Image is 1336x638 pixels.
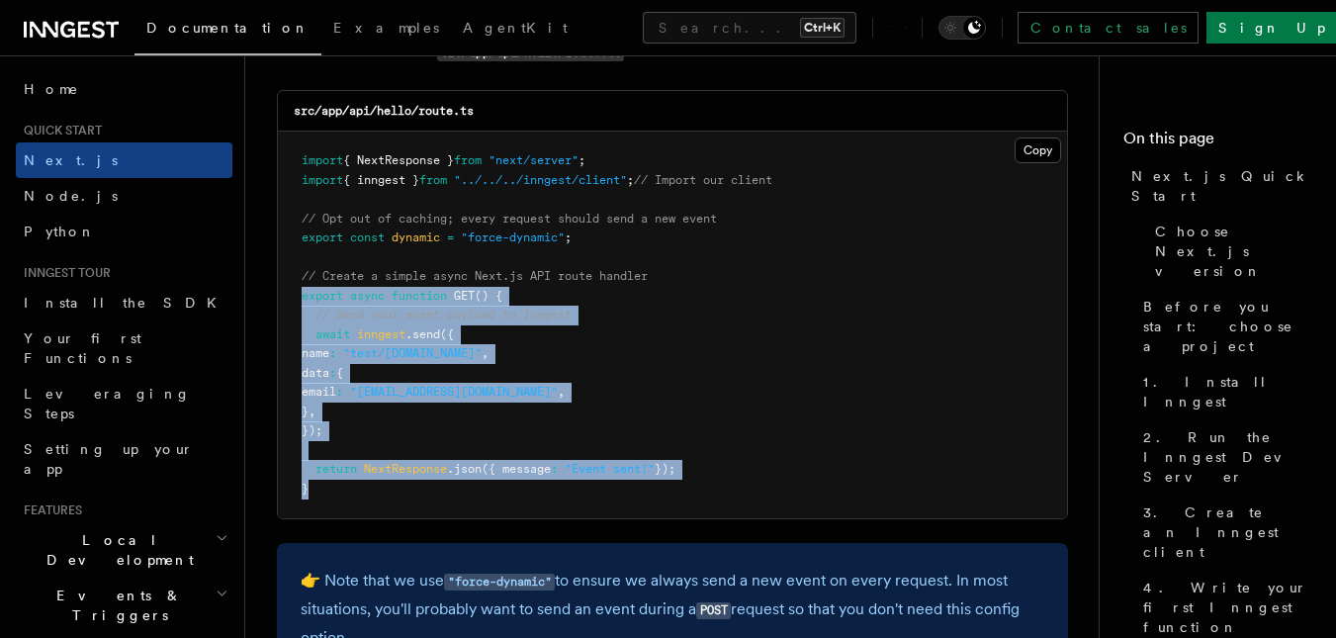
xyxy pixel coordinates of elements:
[1123,127,1312,158] h4: On this page
[1131,166,1312,206] span: Next.js Quick Start
[24,188,118,204] span: Node.js
[463,20,568,36] span: AgentKit
[392,230,440,244] span: dynamic
[315,327,350,341] span: await
[16,502,82,518] span: Features
[329,346,336,360] span: :
[461,230,565,244] span: "force-dynamic"
[565,230,572,244] span: ;
[315,462,357,476] span: return
[302,482,309,496] span: }
[643,12,856,44] button: Search...Ctrl+K
[302,289,343,303] span: export
[16,123,102,138] span: Quick start
[454,153,482,167] span: from
[800,18,845,38] kbd: Ctrl+K
[16,285,232,320] a: Install the SDK
[302,173,343,187] span: import
[16,178,232,214] a: Node.js
[1143,372,1312,411] span: 1. Install Inngest
[447,462,482,476] span: .json
[475,289,502,303] span: () {
[1143,297,1312,356] span: Before you start: choose a project
[302,230,343,244] span: export
[16,214,232,249] a: Python
[565,462,655,476] span: "Event sent!"
[579,153,585,167] span: ;
[16,376,232,431] a: Leveraging Steps
[350,385,558,399] span: "[EMAIL_ADDRESS][DOMAIN_NAME]"
[24,386,191,421] span: Leveraging Steps
[350,230,385,244] span: const
[16,431,232,487] a: Setting up your app
[134,6,321,55] a: Documentation
[1143,578,1312,637] span: 4. Write your first Inngest function
[696,602,731,619] code: POST
[333,20,439,36] span: Examples
[444,571,555,590] a: "force-dynamic"
[302,385,336,399] span: email
[329,366,336,380] span: :
[1135,289,1312,364] a: Before you start: choose a project
[357,327,405,341] span: inngest
[551,462,558,476] span: :
[392,289,447,303] span: function
[321,6,451,53] a: Examples
[634,173,772,187] span: // Import our client
[1147,214,1312,289] a: Choose Next.js version
[336,366,343,380] span: {
[302,212,717,226] span: // Opt out of caching; every request should send a new event
[482,346,489,360] span: ,
[489,153,579,167] span: "next/server"
[454,289,475,303] span: GET
[315,308,572,321] span: // Send your event payload to Inngest
[627,173,634,187] span: ;
[16,522,232,578] button: Local Development
[24,330,141,366] span: Your first Functions
[1135,419,1312,495] a: 2. Run the Inngest Dev Server
[440,327,454,341] span: ({
[16,71,232,107] a: Home
[302,405,309,418] span: }
[454,173,627,187] span: "../../../inngest/client"
[302,366,329,380] span: data
[405,327,440,341] span: .send
[364,462,447,476] span: NextResponse
[24,224,96,239] span: Python
[482,462,551,476] span: ({ message
[24,295,228,311] span: Install the SDK
[447,230,454,244] span: =
[558,385,565,399] span: ,
[16,586,216,625] span: Events & Triggers
[451,6,579,53] a: AgentKit
[1135,495,1312,570] a: 3. Create an Inngest client
[24,152,118,168] span: Next.js
[16,265,111,281] span: Inngest tour
[16,320,232,376] a: Your first Functions
[294,104,474,118] code: src/app/api/hello/route.ts
[302,269,648,283] span: // Create a simple async Next.js API route handler
[419,173,447,187] span: from
[343,346,482,360] span: "test/[DOMAIN_NAME]"
[655,462,675,476] span: });
[343,173,419,187] span: { inngest }
[1018,12,1199,44] a: Contact sales
[1015,137,1061,163] button: Copy
[302,423,322,437] span: });
[444,574,555,591] code: "force-dynamic"
[16,530,216,570] span: Local Development
[24,79,79,99] span: Home
[350,289,385,303] span: async
[146,20,310,36] span: Documentation
[302,153,343,167] span: import
[336,385,343,399] span: :
[1143,502,1312,562] span: 3. Create an Inngest client
[16,578,232,633] button: Events & Triggers
[1155,222,1312,281] span: Choose Next.js version
[1143,427,1312,487] span: 2. Run the Inngest Dev Server
[309,405,315,418] span: ,
[343,153,454,167] span: { NextResponse }
[16,142,232,178] a: Next.js
[1135,364,1312,419] a: 1. Install Inngest
[24,441,194,477] span: Setting up your app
